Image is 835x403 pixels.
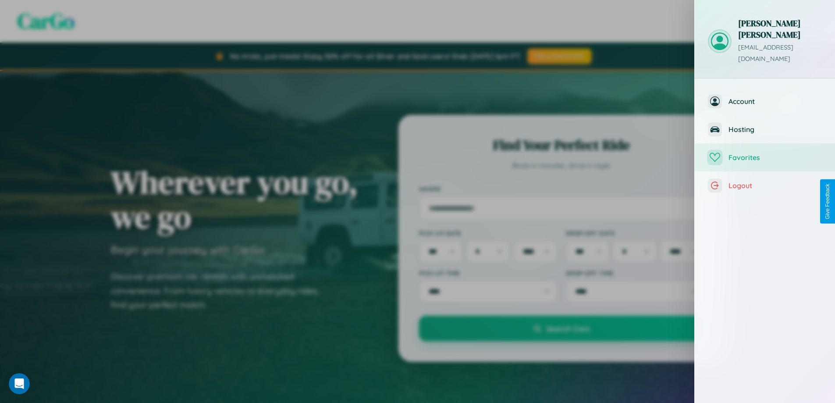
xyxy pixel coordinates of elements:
[695,171,835,200] button: Logout
[738,42,822,65] p: [EMAIL_ADDRESS][DOMAIN_NAME]
[728,153,822,162] span: Favorites
[695,115,835,143] button: Hosting
[824,184,831,219] div: Give Feedback
[695,143,835,171] button: Favorites
[728,97,822,106] span: Account
[728,125,822,134] span: Hosting
[695,87,835,115] button: Account
[738,18,822,40] h3: [PERSON_NAME] [PERSON_NAME]
[9,373,30,394] iframe: Intercom live chat
[728,181,822,190] span: Logout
